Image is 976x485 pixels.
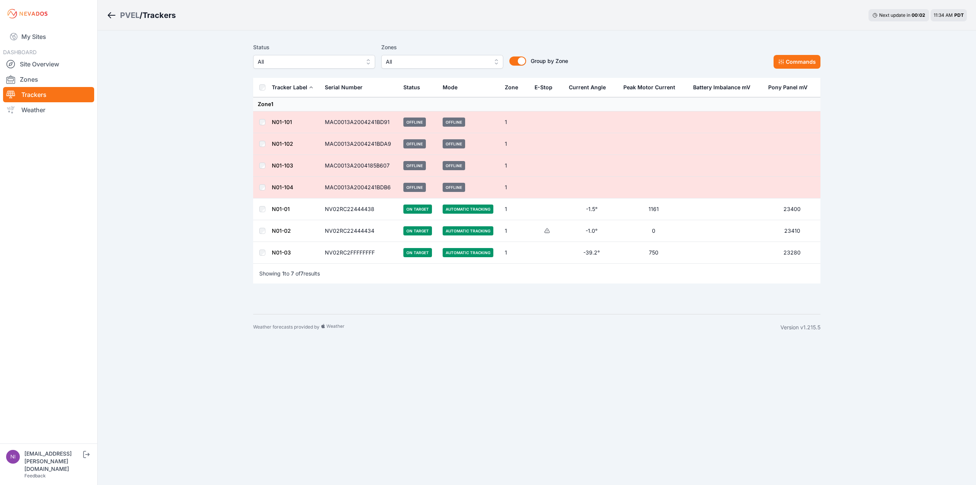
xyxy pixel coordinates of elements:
p: Showing to of results [259,270,320,277]
div: Current Angle [569,84,606,91]
td: Zone 1 [253,97,820,111]
span: Automatic Tracking [443,226,493,235]
button: All [381,55,503,69]
span: On Target [403,205,432,214]
td: MAC0013A2004241BDA9 [320,133,399,155]
nav: Breadcrumb [107,5,176,25]
td: 1 [500,220,530,242]
button: Tracker Label [272,78,313,97]
img: Nevados [6,8,49,20]
button: Status [403,78,426,97]
div: Zone [505,84,518,91]
div: Pony Panel mV [768,84,807,91]
td: 23280 [764,242,820,264]
td: -39.2° [564,242,618,264]
span: Automatic Tracking [443,205,493,214]
h3: Trackers [143,10,176,21]
span: Offline [403,118,426,127]
div: Peak Motor Current [623,84,675,91]
td: 1 [500,111,530,133]
button: Pony Panel mV [768,78,814,97]
span: Automatic Tracking [443,248,493,257]
td: 750 [619,242,689,264]
span: 7 [291,270,294,277]
td: 1 [500,133,530,155]
td: 1 [500,242,530,264]
button: All [253,55,375,69]
span: Next update in [879,12,910,18]
span: Offline [443,118,465,127]
button: Battery Imbalance mV [693,78,756,97]
a: My Sites [3,27,94,46]
td: MAC0013A2004241BD91 [320,111,399,133]
div: Tracker Label [272,84,307,91]
button: Serial Number [325,78,369,97]
button: Zone [505,78,524,97]
td: -1.5° [564,198,618,220]
td: NV02RC22444438 [320,198,399,220]
span: Offline [443,161,465,170]
div: Battery Imbalance mV [693,84,750,91]
img: nick.fritz@nevados.solar [6,450,20,464]
span: On Target [403,226,432,235]
div: Mode [443,84,457,91]
button: Current Angle [569,78,612,97]
a: N01-103 [272,162,293,169]
span: On Target [403,248,432,257]
td: MAC0013A2004185B607 [320,155,399,177]
td: 1161 [619,198,689,220]
a: Feedback [24,473,46,479]
div: E-Stop [535,84,552,91]
div: Status [403,84,420,91]
button: E-Stop [535,78,559,97]
div: Weather forecasts provided by [253,324,780,331]
td: 23410 [764,220,820,242]
div: [EMAIL_ADDRESS][PERSON_NAME][DOMAIN_NAME] [24,450,82,473]
span: Offline [443,139,465,148]
span: PDT [954,12,964,18]
div: Version v1.215.5 [780,324,820,331]
a: Zones [3,72,94,87]
a: N01-104 [272,184,293,190]
td: MAC0013A2004241BDB6 [320,177,399,198]
span: DASHBOARD [3,49,37,55]
div: 00 : 02 [912,12,925,18]
a: Site Overview [3,56,94,72]
a: N01-102 [272,140,293,147]
td: 0 [619,220,689,242]
td: 1 [500,155,530,177]
span: 7 [300,270,303,277]
a: N01-101 [272,119,292,125]
span: All [258,57,360,66]
a: Weather [3,102,94,118]
button: Peak Motor Current [623,78,681,97]
button: Mode [443,78,464,97]
td: NV02RC2FFFFFFFF [320,242,399,264]
a: N01-01 [272,206,290,212]
span: Group by Zone [531,58,568,64]
span: Offline [443,183,465,192]
label: Zones [381,43,503,52]
label: Status [253,43,375,52]
span: Offline [403,161,426,170]
td: 23400 [764,198,820,220]
span: / [140,10,143,21]
td: -1.0° [564,220,618,242]
span: Offline [403,183,426,192]
span: Offline [403,139,426,148]
a: N01-02 [272,227,291,234]
button: Commands [774,55,820,69]
span: 11:34 AM [934,12,953,18]
td: 1 [500,177,530,198]
td: NV02RC22444434 [320,220,399,242]
span: All [386,57,488,66]
td: 1 [500,198,530,220]
a: N01-03 [272,249,291,256]
a: PVEL [120,10,140,21]
a: Trackers [3,87,94,102]
div: Serial Number [325,84,363,91]
span: 1 [282,270,284,277]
